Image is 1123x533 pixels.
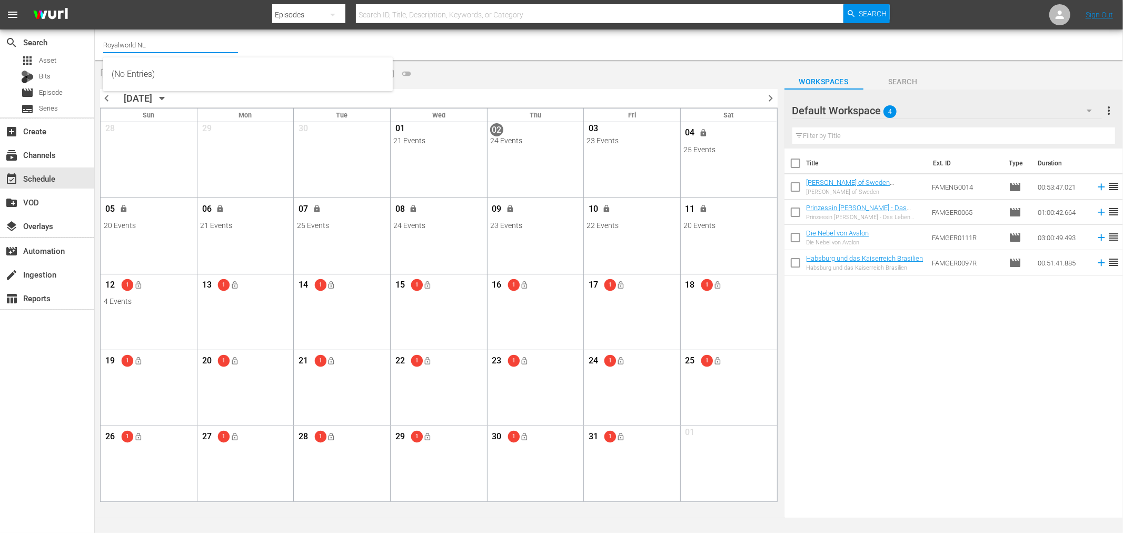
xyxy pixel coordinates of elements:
span: Overlays [5,220,18,233]
span: Episode [21,86,34,99]
div: 23 Events [587,136,677,145]
span: Episode [39,87,63,98]
span: reorder [1107,180,1120,193]
span: Automation [5,245,18,258]
span: 22 [393,356,406,369]
div: 4 Events [104,297,194,305]
span: Asset [39,55,56,66]
span: reorder [1107,256,1120,269]
span: 1 [122,358,133,363]
td: FAMGER0097R [928,250,1005,275]
span: Unlock and Edit [502,205,519,212]
div: 21 Events [393,136,483,145]
img: ans4CAIJ8jUAAAAAAAAAAAAAAAAAAAAAAAAgQb4GAAAAAAAAAAAAAAAAAAAAAAAAJMjXAAAAAAAAAAAAAAAAAAAAAAAAgAT5G... [25,3,76,27]
span: lock_open [134,357,143,365]
span: Thu [530,111,541,119]
span: lock_open [327,357,336,365]
span: 1 [701,282,713,288]
span: lock_open [713,281,722,289]
span: Search [863,75,942,88]
span: lock [120,205,128,213]
svg: Add to Schedule [1096,257,1107,269]
span: lock_open [424,281,432,289]
span: Lock and Publish [516,433,533,440]
span: Lock and Publish [226,281,244,288]
span: 08 [393,204,406,217]
a: Sign Out [1086,11,1113,19]
div: Habsburg und das Kaiserreich Brasilien [807,264,923,271]
span: 4 [883,101,897,123]
span: lock_open [521,281,529,289]
span: Lock and Publish [323,281,340,288]
button: Search [843,4,890,23]
span: 25 [683,356,697,369]
span: lock_open [134,281,143,289]
span: 26 [104,431,117,445]
td: FAMENG0014 [928,174,1005,200]
span: Lock and Publish [226,357,244,364]
span: Fri [628,111,636,119]
span: 23 [490,356,503,369]
span: Lock and Publish [420,433,437,440]
span: 11 [683,204,697,217]
div: Die Nebel von Avalon [807,239,869,246]
th: Title [807,149,927,178]
span: 1 [508,358,520,363]
span: 1 [604,282,616,288]
span: 04 [683,127,697,141]
span: Copy Lineup [97,65,114,82]
span: chevron_left [100,92,113,105]
td: 01:00:42.664 [1033,200,1091,225]
a: Habsburg und das Kaiserreich Brasilien [807,254,923,262]
span: lock_open [617,432,625,441]
div: [PERSON_NAME] of Sweden [807,189,924,195]
span: Lock and Publish [613,357,630,364]
span: 28 [297,431,310,445]
div: Prinzessin [PERSON_NAME] - Das Leben nach dem [PERSON_NAME] [807,214,924,221]
span: 1 [508,282,520,288]
span: Lock and Publish [323,357,340,364]
div: 24 Events [490,136,580,145]
span: Episode [1009,231,1021,244]
span: lock_open [327,281,336,289]
span: Episode [1009,256,1021,269]
span: VOD [5,196,18,209]
span: Create [5,125,18,138]
span: reorder [1107,231,1120,243]
a: Prinzessin [PERSON_NAME] - Das Leben nach dem [PERSON_NAME] ([PERSON_NAME] - A Life After Death) ... [807,204,919,235]
span: 1 [218,434,230,440]
span: lock_open [713,357,722,365]
span: Lock and Publish [130,357,147,364]
span: 1 [604,358,616,363]
span: 1 [508,434,520,440]
span: 30 [297,123,310,136]
span: Unlock and Edit [695,129,712,136]
th: Type [1002,149,1031,178]
span: Lock and Publish [130,281,147,288]
span: Lock and Publish [420,281,437,288]
span: Reports [5,292,18,305]
span: 1 [315,434,326,440]
svg: Add to Schedule [1096,206,1107,218]
span: Ingestion [5,269,18,281]
span: Lock and Publish [613,433,630,440]
span: Lock and Publish [420,357,437,364]
span: Lock and Publish [226,433,244,440]
span: 14 [297,280,310,293]
span: Unlock and Edit [598,205,615,212]
span: Lock and Publish [516,357,533,364]
div: 23 Events [490,221,580,230]
span: 15 [393,280,406,293]
span: 1 [218,358,230,363]
th: Ext. ID [927,149,1002,178]
span: 1 [315,358,326,363]
a: [PERSON_NAME] of Sweden (Celebrities - [PERSON_NAME] [PERSON_NAME] of Sweden) [807,179,896,202]
span: lock [216,205,225,213]
span: 1 [218,282,230,288]
span: 12 [104,280,117,293]
span: Series [39,103,58,114]
span: 1 [315,282,326,288]
span: lock_open [134,432,143,441]
span: Search [859,4,887,23]
span: 1 [411,434,423,440]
